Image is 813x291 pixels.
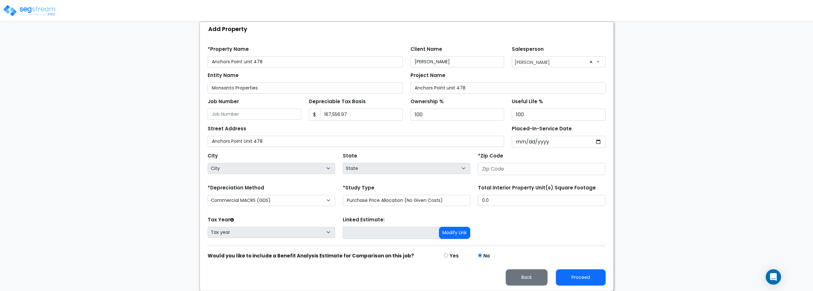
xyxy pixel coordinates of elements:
[309,98,366,105] label: Depreciable Tax Basis
[410,98,444,105] label: Ownership %
[410,72,445,79] label: Project Name
[208,184,264,192] label: *Depreciation Method
[410,82,606,94] input: Project Name
[208,98,239,105] label: Job Number
[439,227,470,239] button: Modify Link
[208,136,504,147] input: Street Address
[449,252,459,260] label: Yes
[309,109,320,121] span: $
[208,72,239,79] label: Entity Name
[343,184,374,192] label: *Study Type
[506,269,548,286] button: Back
[512,109,606,121] input: Useful Life %
[410,46,442,53] label: Client Name
[3,4,57,17] img: logo_pro_r.png
[478,163,605,175] input: Zip Code
[766,269,781,285] div: Open Intercom Messenger
[512,57,605,67] span: Stephen Chavez
[483,252,490,260] label: No
[208,125,246,133] label: Street Address
[512,46,544,53] label: Salesperson
[556,269,606,286] button: Proceed
[590,57,593,66] span: ×
[208,56,403,67] input: Property Name
[343,216,385,224] label: Linked Estimate:
[410,109,504,121] input: Ownership %
[203,22,613,36] div: Add Property
[208,252,414,259] strong: Would you like to include a Benefit Analysis Estimate for Comparison on this job?
[320,109,403,121] input: 0.00
[208,152,218,160] label: City
[208,82,403,94] input: Entity Name
[478,195,605,206] input: total square foot
[501,273,553,281] a: Back
[512,56,606,67] span: Stephen Chavez
[343,152,357,160] label: State
[512,98,543,105] label: Useful Life %
[478,184,596,192] label: Total Interior Property Unit(s) Square Footage
[208,46,249,53] label: *Property Name
[478,152,503,160] label: *Zip Code
[208,109,302,120] input: Job Number
[208,216,234,224] label: Tax Year
[512,125,572,133] label: Placed-In-Service Date
[410,56,504,67] input: Client Name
